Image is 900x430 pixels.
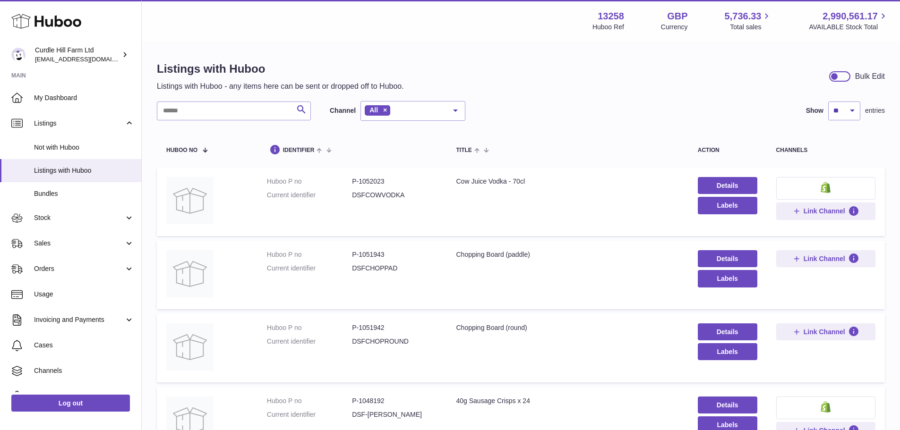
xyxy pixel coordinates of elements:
[776,250,875,267] button: Link Channel
[725,10,762,23] span: 5,736.33
[352,191,437,200] dd: DSFCOWVODKA
[34,93,134,102] span: My Dashboard
[776,147,875,153] div: channels
[166,147,197,153] span: Huboo no
[34,290,134,299] span: Usage
[698,323,757,340] a: Details
[157,61,404,76] h1: Listings with Huboo
[776,323,875,340] button: Link Channel
[34,239,124,248] span: Sales
[35,55,139,63] span: [EMAIL_ADDRESS][DOMAIN_NAME]
[698,250,757,267] a: Details
[352,337,437,346] dd: DSFCHOPROUND
[667,10,687,23] strong: GBP
[698,197,757,214] button: Labels
[456,147,471,153] span: title
[698,177,757,194] a: Details
[804,328,845,336] span: Link Channel
[698,270,757,287] button: Labels
[34,166,134,175] span: Listings with Huboo
[11,395,130,412] a: Log out
[267,191,352,200] dt: Current identifier
[267,396,352,405] dt: Huboo P no
[267,264,352,273] dt: Current identifier
[157,81,404,92] p: Listings with Huboo - any items here can be sent or dropped off to Huboo.
[352,323,437,332] dd: P-1051942
[267,250,352,259] dt: Huboo P no
[456,323,678,332] div: Chopping Board (round)
[592,23,624,32] div: Huboo Ref
[456,177,678,186] div: Cow Juice Vodka - 70cl
[809,23,889,32] span: AVAILABLE Stock Total
[776,202,875,219] button: Link Channel
[166,250,214,297] img: Chopping Board (paddle)
[821,401,831,413] img: shopify-small.png
[698,396,757,413] a: Details
[267,323,352,332] dt: Huboo P no
[865,106,885,115] span: entries
[661,23,688,32] div: Currency
[352,177,437,186] dd: P-1052023
[804,254,845,263] span: Link Channel
[352,264,437,273] dd: DSFCHOPPAD
[725,10,772,32] a: 5,736.33 Total sales
[821,182,831,193] img: shopify-small.png
[804,207,845,215] span: Link Channel
[267,410,352,419] dt: Current identifier
[698,343,757,360] button: Labels
[34,341,134,350] span: Cases
[267,177,352,186] dt: Huboo P no
[34,392,134,401] span: Settings
[352,396,437,405] dd: P-1048192
[34,189,134,198] span: Bundles
[456,396,678,405] div: 40g Sausage Crisps x 24
[352,250,437,259] dd: P-1051943
[35,46,120,64] div: Curdle Hill Farm Ltd
[34,366,134,375] span: Channels
[598,10,624,23] strong: 13258
[34,143,134,152] span: Not with Huboo
[283,147,315,153] span: identifier
[855,71,885,82] div: Bulk Edit
[267,337,352,346] dt: Current identifier
[34,264,124,273] span: Orders
[809,10,889,32] a: 2,990,561.17 AVAILABLE Stock Total
[806,106,823,115] label: Show
[11,48,26,62] img: internalAdmin-13258@internal.huboo.com
[698,147,757,153] div: action
[34,119,124,128] span: Listings
[730,23,772,32] span: Total sales
[456,250,678,259] div: Chopping Board (paddle)
[823,10,878,23] span: 2,990,561.17
[352,410,437,419] dd: DSF-[PERSON_NAME]
[166,177,214,224] img: Cow Juice Vodka - 70cl
[34,213,124,222] span: Stock
[330,106,356,115] label: Channel
[369,106,378,114] span: All
[166,323,214,371] img: Chopping Board (round)
[34,315,124,324] span: Invoicing and Payments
